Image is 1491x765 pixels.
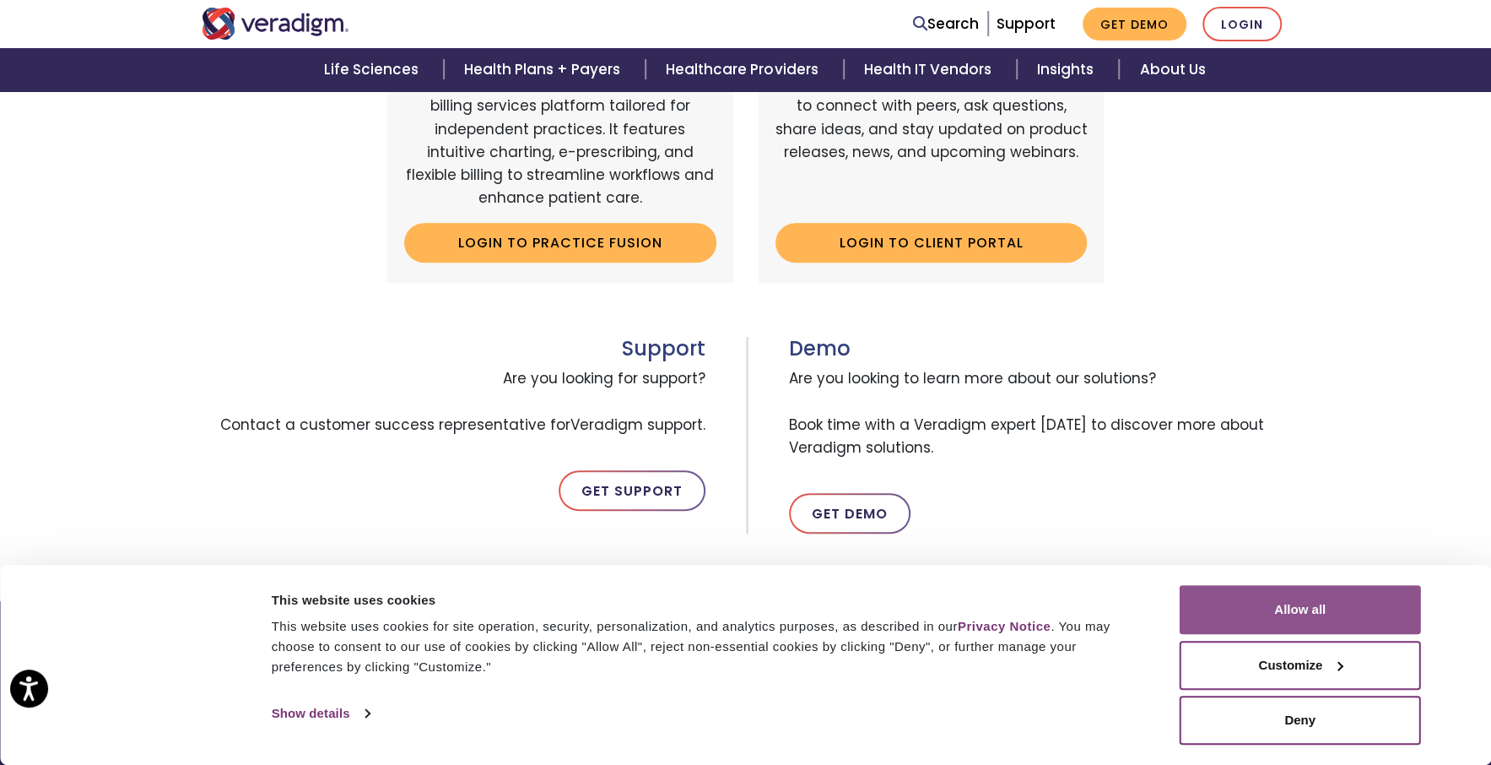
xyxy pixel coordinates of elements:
[570,415,705,435] span: Veradigm support.
[775,223,1088,262] a: Login to Client Portal
[272,616,1142,677] div: This website uses cookies for site operation, security, personalization, and analytics purposes, ...
[789,361,1290,466] span: Are you looking to learn more about our solutions? Book time with a Veradigm expert [DATE] to dis...
[559,470,705,511] a: Get Support
[404,72,716,209] p: A cloud-based, easy-to-use EHR and billing services platform tailored for independent practices. ...
[304,48,444,91] a: Life Sciences
[789,493,910,534] a: Get Demo
[1202,7,1282,41] a: Login
[646,48,843,91] a: Healthcare Providers
[997,14,1056,34] a: Support
[844,48,1017,91] a: Health IT Vendors
[1180,585,1421,634] button: Allow all
[958,619,1051,633] a: Privacy Notice
[1167,643,1471,745] iframe: Drift Chat Widget
[1017,48,1119,91] a: Insights
[913,13,979,35] a: Search
[272,701,370,726] a: Show details
[1119,48,1225,91] a: About Us
[404,223,716,262] a: Login to Practice Fusion
[202,8,349,40] img: Veradigm logo
[789,337,1290,361] h3: Demo
[1180,641,1421,690] button: Customize
[272,590,1142,610] div: This website uses cookies
[202,337,705,361] h3: Support
[775,72,1088,209] p: An online portal for Veradigm customers to connect with peers, ask questions, share ideas, and st...
[444,48,646,91] a: Health Plans + Payers
[202,361,705,443] span: Are you looking for support? Contact a customer success representative for
[1083,8,1186,41] a: Get Demo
